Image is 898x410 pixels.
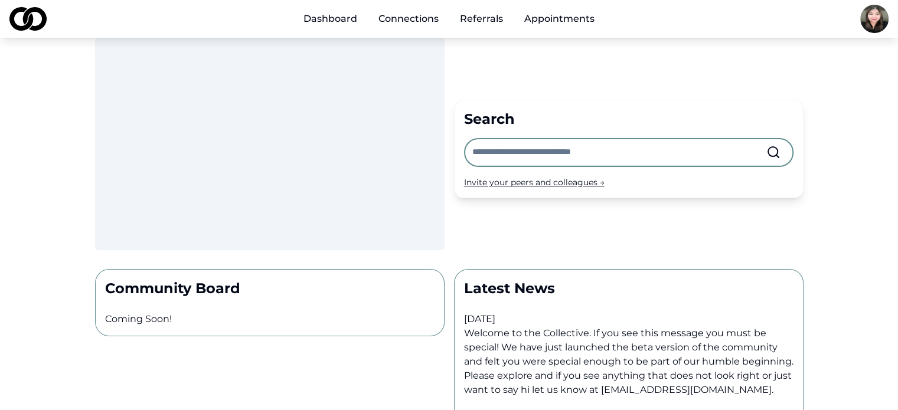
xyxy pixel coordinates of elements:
[294,7,604,31] nav: Main
[105,279,435,298] p: Community Board
[369,7,448,31] a: Connections
[860,5,889,33] img: c5a994b8-1df4-4c55-a0c5-fff68abd3c00-Kim%20Headshot-profile_picture.jpg
[105,312,435,326] p: Coming Soon!
[464,176,793,188] div: Invite your peers and colleagues →
[464,110,793,129] div: Search
[9,7,47,31] img: logo
[464,279,793,298] p: Latest News
[450,7,512,31] a: Referrals
[294,7,367,31] a: Dashboard
[515,7,604,31] a: Appointments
